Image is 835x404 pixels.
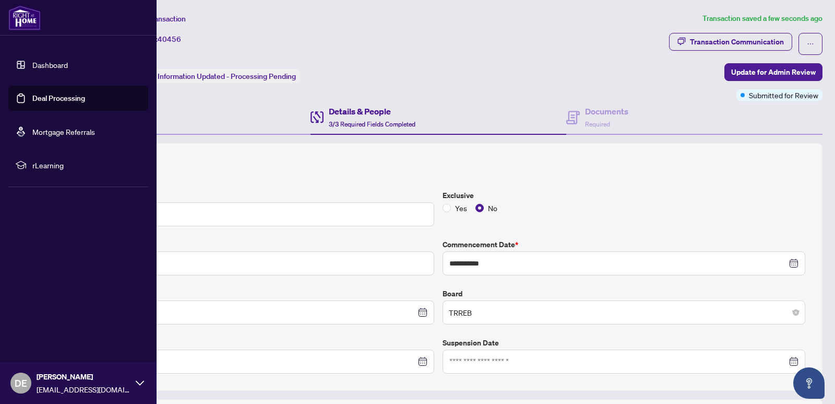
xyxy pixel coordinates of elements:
[585,120,610,128] span: Required
[158,72,296,81] span: Information Updated - Processing Pending
[702,13,822,25] article: Transaction saved a few seconds ago
[793,367,825,399] button: Open asap
[71,190,434,201] label: Listing Price
[443,239,805,250] label: Commencement Date
[443,337,805,349] label: Suspension Date
[690,33,784,50] div: Transaction Communication
[669,33,792,51] button: Transaction Communication
[807,40,814,48] span: ellipsis
[15,376,27,390] span: DE
[130,14,186,24] span: View Transaction
[37,384,130,395] span: [EMAIL_ADDRESS][DOMAIN_NAME]
[71,239,434,250] label: Unit/Lot Number
[585,105,628,118] h4: Documents
[71,160,805,177] h2: Trade Details
[71,337,434,349] label: Cancellation Date
[8,5,41,30] img: logo
[129,69,300,83] div: Status:
[329,120,415,128] span: 3/3 Required Fields Completed
[32,60,68,70] a: Dashboard
[329,105,415,118] h4: Details & People
[158,34,181,44] span: 40456
[71,288,434,299] label: Expiry Date
[443,288,805,299] label: Board
[724,63,822,81] button: Update for Admin Review
[793,309,799,316] span: close-circle
[449,303,799,322] span: TRREB
[451,202,471,214] span: Yes
[749,89,818,101] span: Submitted for Review
[484,202,502,214] span: No
[32,127,95,136] a: Mortgage Referrals
[37,371,130,383] span: [PERSON_NAME]
[443,190,805,201] label: Exclusive
[32,159,141,171] span: rLearning
[32,94,85,103] a: Deal Processing
[731,64,816,80] span: Update for Admin Review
